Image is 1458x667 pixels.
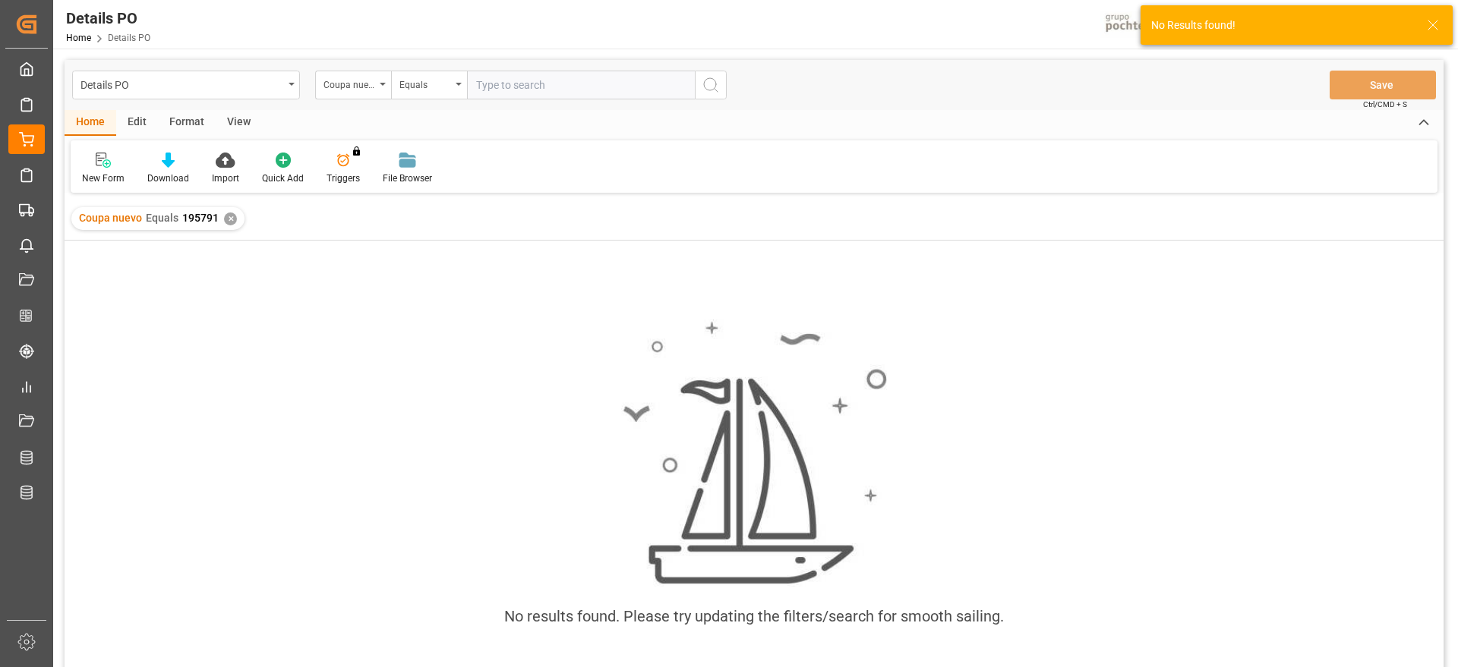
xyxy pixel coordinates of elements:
div: Import [212,171,239,185]
div: ✕ [224,212,237,225]
button: open menu [391,71,467,99]
div: New Form [82,171,125,185]
div: Quick Add [262,171,304,185]
div: Edit [116,110,158,136]
div: View [216,110,262,136]
div: Home [65,110,116,136]
button: open menu [72,71,300,99]
div: File Browser [383,171,432,185]
div: Format [158,110,216,136]
span: Coupa nuevo [79,212,142,224]
img: smooth_sailing.jpeg [621,319,887,587]
button: open menu [315,71,391,99]
button: Save [1330,71,1436,99]
div: Download [147,171,189,185]
span: Equals [146,212,178,224]
span: Ctrl/CMD + S [1363,99,1407,110]
img: pochtecaImg.jpg_1689854062.jpg [1100,11,1176,38]
a: Home [66,33,91,43]
div: Coupa nuevo [323,74,375,92]
div: Equals [399,74,451,92]
div: Details PO [66,7,150,30]
input: Type to search [467,71,695,99]
div: Details PO [80,74,283,93]
div: No results found. Please try updating the filters/search for smooth sailing. [504,605,1004,628]
span: 195791 [182,212,219,224]
div: No Results found! [1151,17,1412,33]
button: search button [695,71,727,99]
